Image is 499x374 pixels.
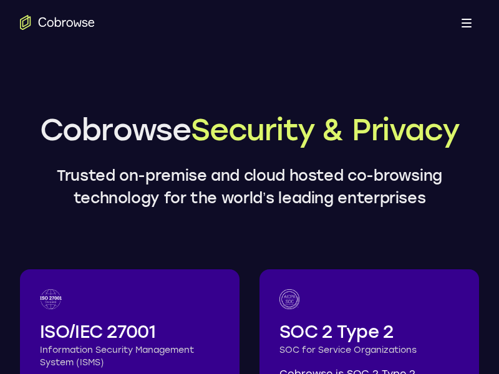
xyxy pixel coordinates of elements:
[40,289,62,309] img: ISO 27001
[279,289,299,309] img: SOC logo
[20,165,479,209] p: Trusted on-premise and cloud hosted co-browsing technology for the world’s leading enterprises
[20,15,95,30] a: Go to the home page
[279,344,459,357] h3: SOC for Service Organizations
[40,344,220,369] h3: Information Security Management System (ISMS)
[279,319,459,344] h2: SOC 2 Type 2
[40,319,220,344] h2: ISO/IEC 27001
[20,110,479,150] h1: Cobrowse
[191,112,459,148] span: Security & Privacy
